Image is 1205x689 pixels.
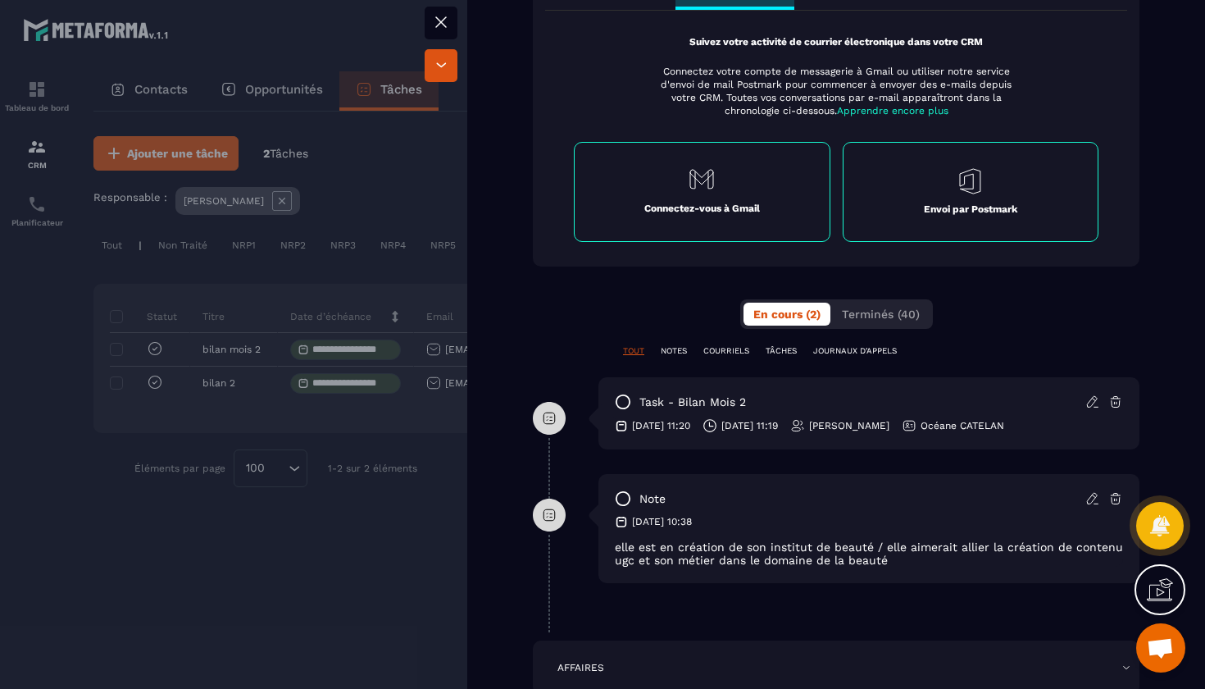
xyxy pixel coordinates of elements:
p: Envoi par Postmark [924,203,1017,216]
span: En cours (2) [753,308,821,321]
p: TÂCHES [766,345,797,357]
span: Terminés (40) [842,308,920,321]
p: NOTES [661,345,687,357]
p: [DATE] 11:20 [632,419,690,432]
p: Connectez-vous à Gmail [644,202,760,215]
p: COURRIELS [703,345,749,357]
button: En cours (2) [743,303,830,326]
p: elle est en création de son institut de beauté / elle aimerait allier la création de contenu ugc ... [615,541,1123,567]
p: JOURNAUX D'APPELS [813,345,897,357]
p: [DATE] 11:19 [721,419,778,432]
p: [PERSON_NAME] [809,419,889,432]
div: Ouvrir le chat [1136,623,1185,673]
p: [DATE] 10:38 [632,515,692,528]
p: AFFAIRES [557,661,604,674]
button: Terminés (40) [832,303,930,326]
p: note [639,491,666,507]
p: Connectez votre compte de messagerie à Gmail ou utiliser notre service d'envoi de mail Postmark p... [650,65,1022,117]
span: Apprendre encore plus [837,105,948,116]
p: TOUT [623,345,644,357]
p: Océane CATELAN [921,419,1004,432]
p: task - bilan mois 2 [639,395,746,410]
